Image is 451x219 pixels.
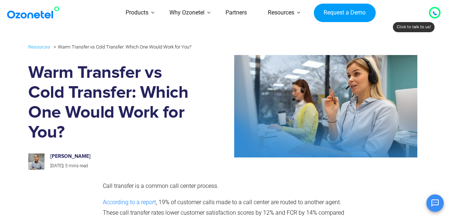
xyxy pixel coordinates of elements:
[28,43,50,51] a: Resources
[103,182,219,189] span: Call transfer is a common call center process.
[50,162,185,170] p: |
[69,163,88,168] span: mins read
[52,42,191,51] li: Warm Transfer vs Cold Transfer: Which One Would Work for You?
[65,163,68,168] span: 5
[103,199,156,206] a: According to a report
[314,4,376,22] a: Request a Demo
[50,163,63,168] span: [DATE]
[28,63,193,143] h1: Warm Transfer vs Cold Transfer: Which One Would Work for You?
[50,153,185,160] h6: [PERSON_NAME]
[426,194,444,212] button: Open chat
[28,153,45,170] img: prashanth-kancherla_avatar-200x200.jpeg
